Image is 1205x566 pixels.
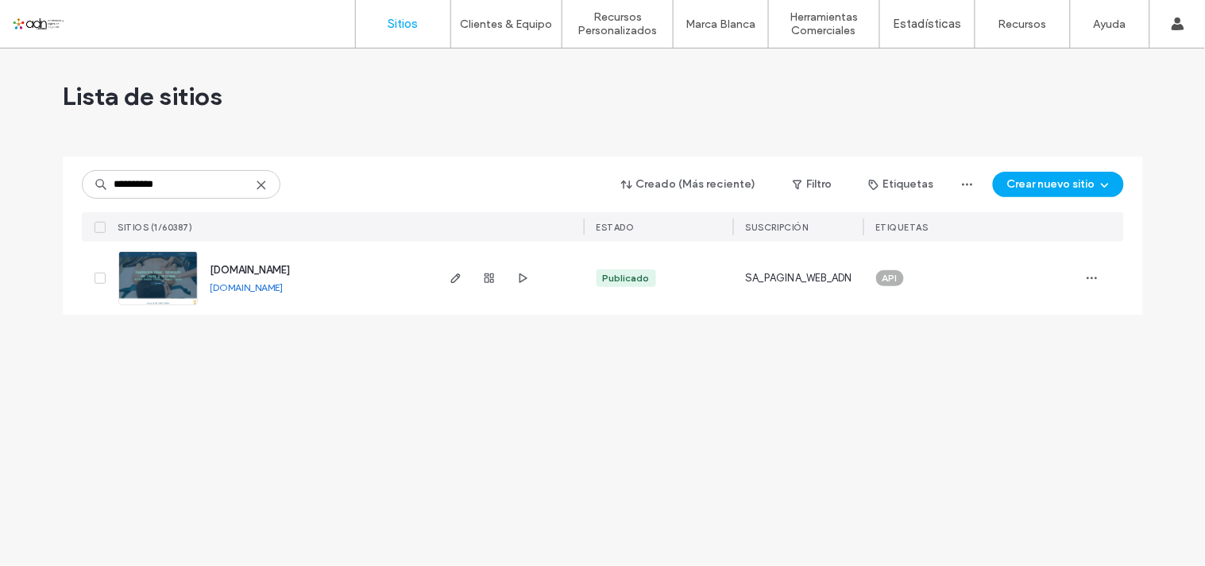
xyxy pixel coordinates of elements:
[63,80,223,112] span: Lista de sitios
[855,172,948,197] button: Etiquetas
[777,172,848,197] button: Filtro
[34,11,78,25] span: Ayuda
[769,10,879,37] label: Herramientas Comerciales
[1094,17,1126,31] label: Ayuda
[883,271,898,285] span: API
[894,17,962,31] label: Estadísticas
[746,270,852,286] span: SA_PAGINA_WEB_ADN
[210,264,291,276] a: [DOMAIN_NAME]
[876,222,929,233] span: ETIQUETAS
[746,222,809,233] span: Suscripción
[686,17,756,31] label: Marca Blanca
[993,172,1124,197] button: Crear nuevo sitio
[597,222,635,233] span: ESTADO
[210,281,284,293] a: [DOMAIN_NAME]
[388,17,419,31] label: Sitios
[608,172,771,197] button: Creado (Más reciente)
[998,17,1047,31] label: Recursos
[118,222,193,233] span: SITIOS (1/60387)
[461,17,553,31] label: Clientes & Equipo
[562,10,673,37] label: Recursos Personalizados
[603,271,650,285] div: Publicado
